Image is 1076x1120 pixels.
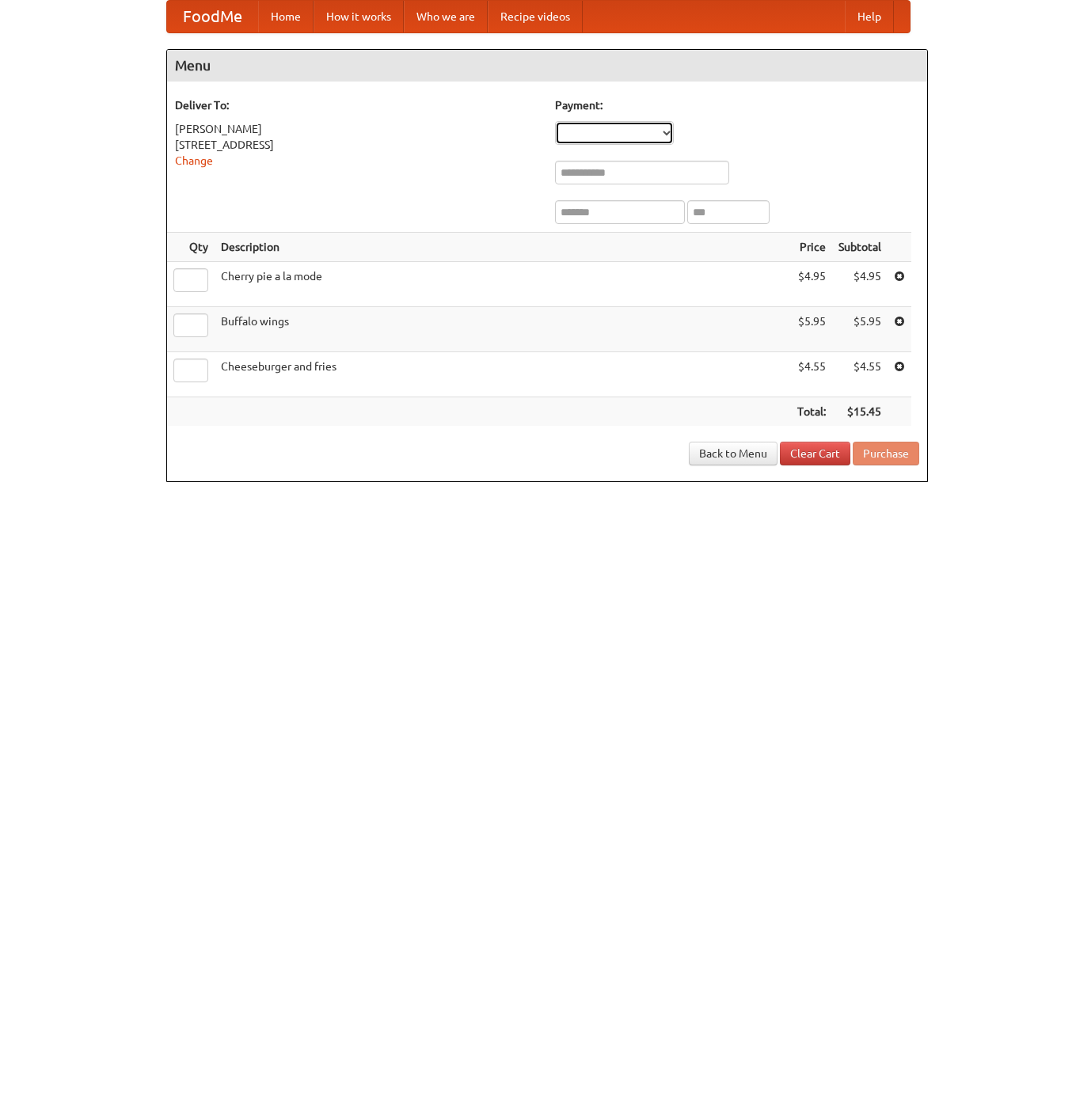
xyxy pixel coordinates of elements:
[791,307,832,352] td: $5.95
[175,154,213,167] a: Change
[845,1,894,32] a: Help
[175,121,539,137] div: [PERSON_NAME]
[832,397,888,427] th: $15.45
[791,397,832,427] th: Total:
[832,262,888,307] td: $4.95
[314,1,404,32] a: How it works
[832,352,888,397] td: $4.55
[175,97,539,113] h5: Deliver To:
[167,1,258,32] a: FoodMe
[215,262,791,307] td: Cherry pie a la mode
[555,97,919,113] h5: Payment:
[832,307,888,352] td: $5.95
[175,137,539,153] div: [STREET_ADDRESS]
[215,352,791,397] td: Cheeseburger and fries
[215,307,791,352] td: Buffalo wings
[488,1,583,32] a: Recipe videos
[258,1,314,32] a: Home
[215,233,791,262] th: Description
[167,50,927,82] h4: Menu
[791,262,832,307] td: $4.95
[689,442,778,465] a: Back to Menu
[791,352,832,397] td: $4.55
[853,442,919,465] button: Purchase
[780,442,850,465] a: Clear Cart
[404,1,488,32] a: Who we are
[791,233,832,262] th: Price
[832,233,888,262] th: Subtotal
[167,233,215,262] th: Qty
